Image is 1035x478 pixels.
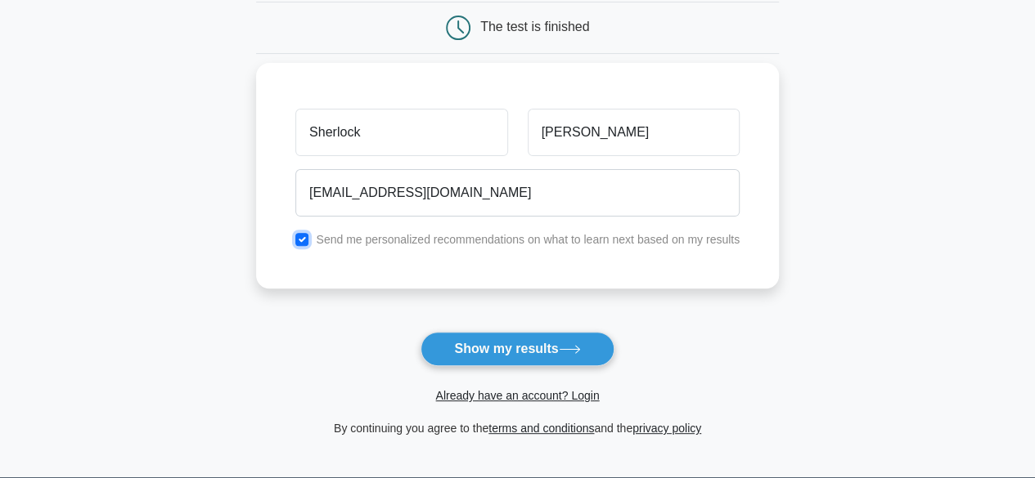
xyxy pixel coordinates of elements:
a: Already have an account? Login [435,389,599,402]
div: The test is finished [480,20,589,34]
input: First name [295,109,507,156]
a: privacy policy [632,422,701,435]
input: Email [295,169,740,217]
label: Send me personalized recommendations on what to learn next based on my results [316,233,740,246]
button: Show my results [421,332,614,366]
a: terms and conditions [488,422,594,435]
input: Last name [528,109,740,156]
div: By continuing you agree to the and the [246,418,789,438]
